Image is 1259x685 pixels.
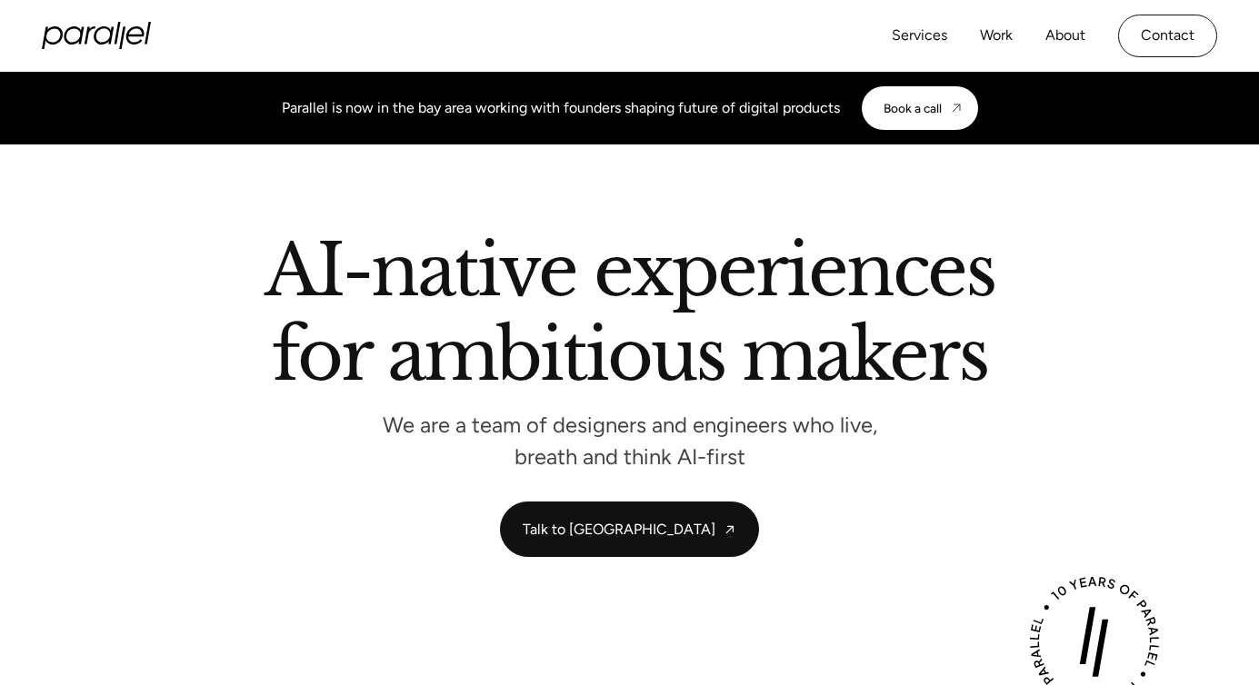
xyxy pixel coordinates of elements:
img: CTA arrow image [949,101,964,115]
p: We are a team of designers and engineers who live, breath and think AI-first [357,417,903,465]
div: Book a call [884,101,942,115]
a: About [1045,23,1085,49]
a: Services [892,23,947,49]
a: home [42,22,151,49]
a: Contact [1118,15,1217,57]
h2: AI-native experiences for ambitious makers [121,235,1139,398]
div: Parallel is now in the bay area working with founders shaping future of digital products [282,97,840,119]
a: Book a call [862,86,978,130]
a: Work [980,23,1013,49]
